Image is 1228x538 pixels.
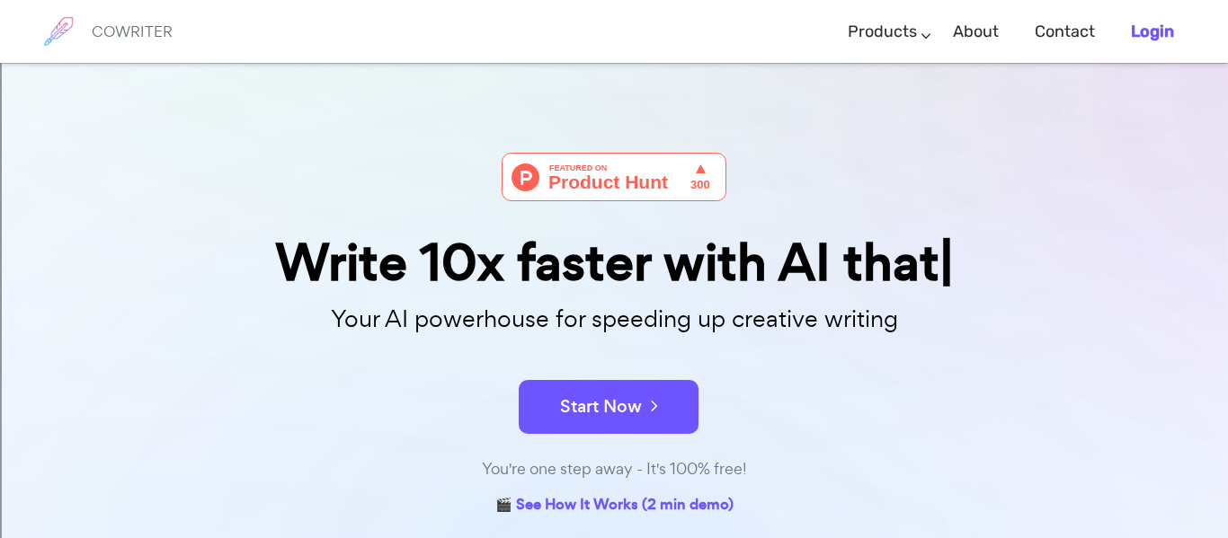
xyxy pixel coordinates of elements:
div: Rename [7,104,1221,120]
h6: COWRITER [92,23,173,40]
div: You're one step away - It's 100% free! [165,456,1063,482]
div: Sign out [7,88,1221,104]
div: Move To ... [7,120,1221,137]
div: Sort New > Old [7,23,1221,40]
div: Sort A > Z [7,7,1221,23]
div: Move To ... [7,40,1221,56]
div: Write 10x faster with AI that [165,237,1063,288]
a: Contact [1035,5,1095,58]
a: Login [1131,5,1174,58]
div: Options [7,72,1221,88]
p: Your AI powerhouse for speeding up creative writing [165,300,1063,339]
a: 🎬 See How It Works (2 min demo) [495,492,734,520]
button: Start Now [519,380,699,434]
b: Login [1131,22,1174,41]
img: brand logo [36,9,81,54]
a: About [953,5,999,58]
a: Products [848,5,917,58]
div: Delete [7,56,1221,72]
img: Cowriter - Your AI buddy for speeding up creative writing | Product Hunt [502,153,726,201]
